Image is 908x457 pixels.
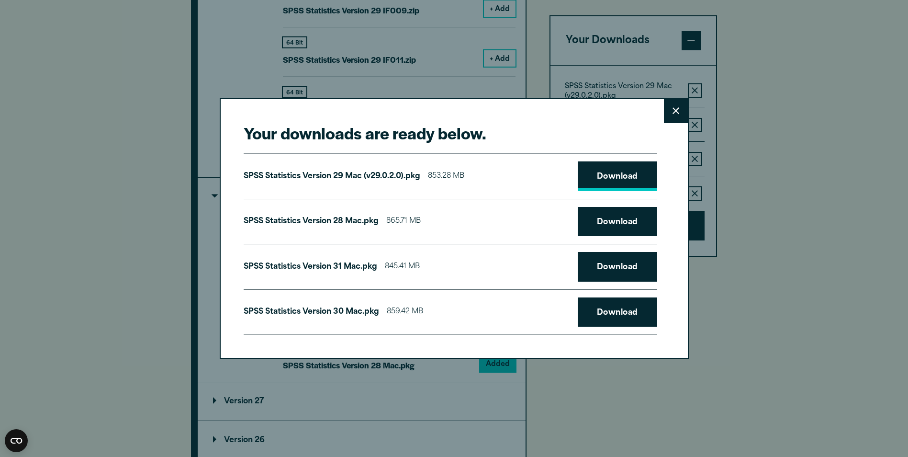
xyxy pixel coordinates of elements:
[386,215,421,228] span: 865.71 MB
[578,161,657,191] a: Download
[428,170,464,183] span: 853.28 MB
[244,260,377,274] p: SPSS Statistics Version 31 Mac.pkg
[244,215,379,228] p: SPSS Statistics Version 28 Mac.pkg
[244,122,657,144] h2: Your downloads are ready below.
[5,429,28,452] button: Open CMP widget
[387,305,423,319] span: 859.42 MB
[578,207,657,237] a: Download
[578,297,657,327] a: Download
[244,170,420,183] p: SPSS Statistics Version 29 Mac (v29.0.2.0).pkg
[244,305,379,319] p: SPSS Statistics Version 30 Mac.pkg
[385,260,420,274] span: 845.41 MB
[578,252,657,282] a: Download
